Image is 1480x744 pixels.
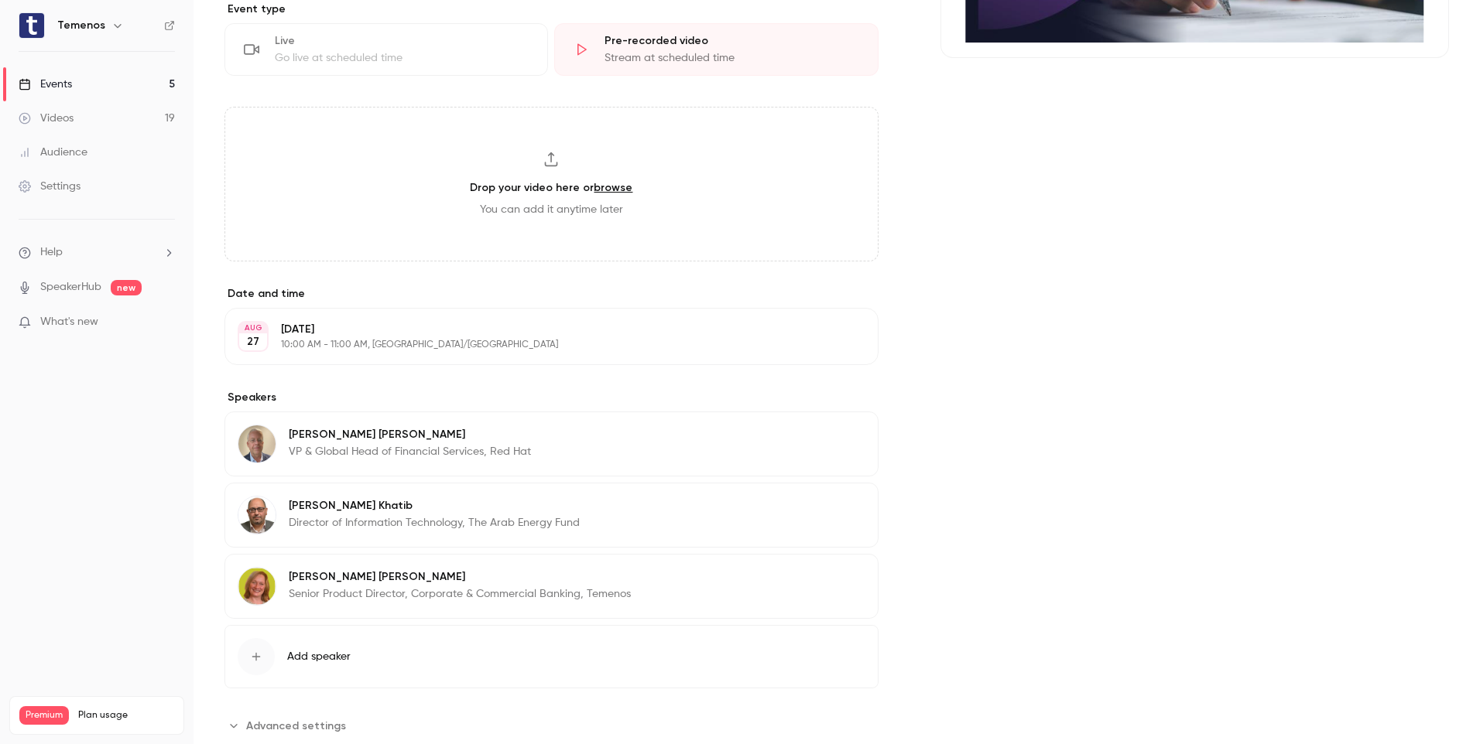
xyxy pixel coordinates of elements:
div: Go live at scheduled time [275,50,529,66]
span: What's new [40,314,98,330]
p: [PERSON_NAME] Khatib [289,498,580,514]
li: help-dropdown-opener [19,244,175,261]
img: Maurya Murphy [238,568,276,605]
div: Audience [19,145,87,160]
img: Dr. Richard Harmon [238,425,276,462]
p: [DATE] [281,322,797,337]
div: LiveGo live at scheduled time [224,23,548,76]
a: browse [594,181,632,194]
div: Pre-recorded video [605,33,858,49]
p: 10:00 AM - 11:00 AM, [GEOGRAPHIC_DATA]/[GEOGRAPHIC_DATA] [281,339,797,351]
label: Date and time [224,286,879,302]
div: Events [19,77,72,92]
span: Plan usage [78,709,174,722]
span: new [111,280,142,295]
div: Maurya Murphy[PERSON_NAME] [PERSON_NAME]Senior Product Director, Corporate & Commercial Banking, ... [224,554,879,619]
label: Speakers [224,390,879,405]
button: Advanced settings [224,713,355,738]
div: Stream at scheduled time [605,50,858,66]
h6: Temenos [57,18,105,33]
p: 27 [247,334,259,350]
p: Event type [224,2,879,17]
span: You can add it anytime later [480,202,623,217]
div: Dr. Richard Harmon[PERSON_NAME] [PERSON_NAME]VP & Global Head of Financial Services, Red Hat [224,411,879,476]
button: Add speaker [224,625,879,688]
iframe: Noticeable Trigger [156,316,175,329]
div: Mohammad Khatib[PERSON_NAME] KhatibDirector of Information Technology, The Arab Energy Fund [224,483,879,548]
p: [PERSON_NAME] [PERSON_NAME] [289,569,631,585]
span: Add speaker [287,649,351,664]
div: Settings [19,179,81,194]
img: Mohammad Khatib [238,497,276,534]
a: SpeakerHub [40,279,101,295]
span: Premium [19,706,69,725]
p: [PERSON_NAME] [PERSON_NAME] [289,427,531,442]
h3: Drop your video here or [470,179,632,196]
section: Advanced settings [224,713,879,738]
div: Videos [19,111,74,126]
p: VP & Global Head of Financial Services, Red Hat [289,444,531,459]
span: Advanced settings [246,718,346,734]
p: Senior Product Director, Corporate & Commercial Banking, Temenos [289,586,631,602]
div: Live [275,33,529,49]
span: Help [40,244,63,261]
div: Pre-recorded videoStream at scheduled time [554,23,878,76]
p: Director of Information Technology, The Arab Energy Fund [289,515,580,531]
div: AUG [239,323,267,333]
img: Temenos [19,13,44,38]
